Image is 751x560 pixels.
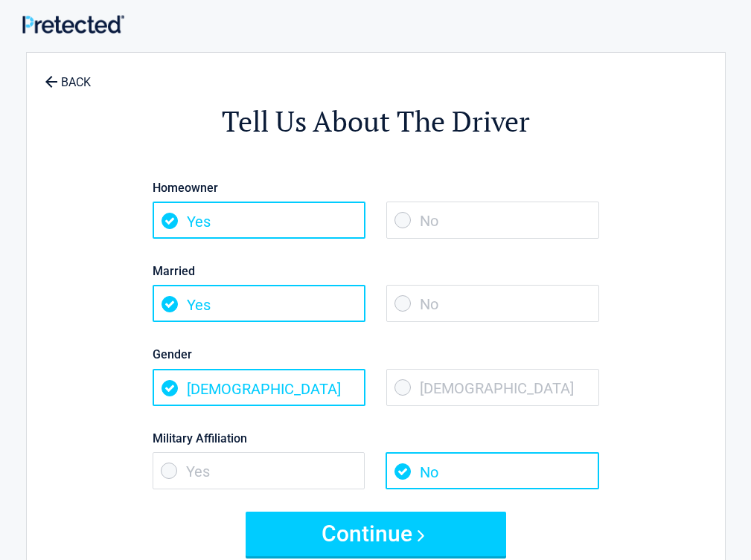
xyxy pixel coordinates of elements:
span: No [386,285,599,322]
label: Married [153,261,599,281]
label: Military Affiliation [153,428,599,448]
span: No [386,202,599,239]
a: BACK [42,62,94,88]
span: No [386,452,598,489]
label: Gender [153,344,599,364]
span: Yes [153,452,365,489]
span: Yes [153,285,365,322]
img: Main Logo [22,15,124,33]
label: Homeowner [153,178,599,198]
span: Yes [153,202,365,239]
span: [DEMOGRAPHIC_DATA] [153,369,365,406]
h2: Tell Us About The Driver [109,103,643,141]
span: [DEMOGRAPHIC_DATA] [386,369,599,406]
button: Continue [246,512,506,556]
